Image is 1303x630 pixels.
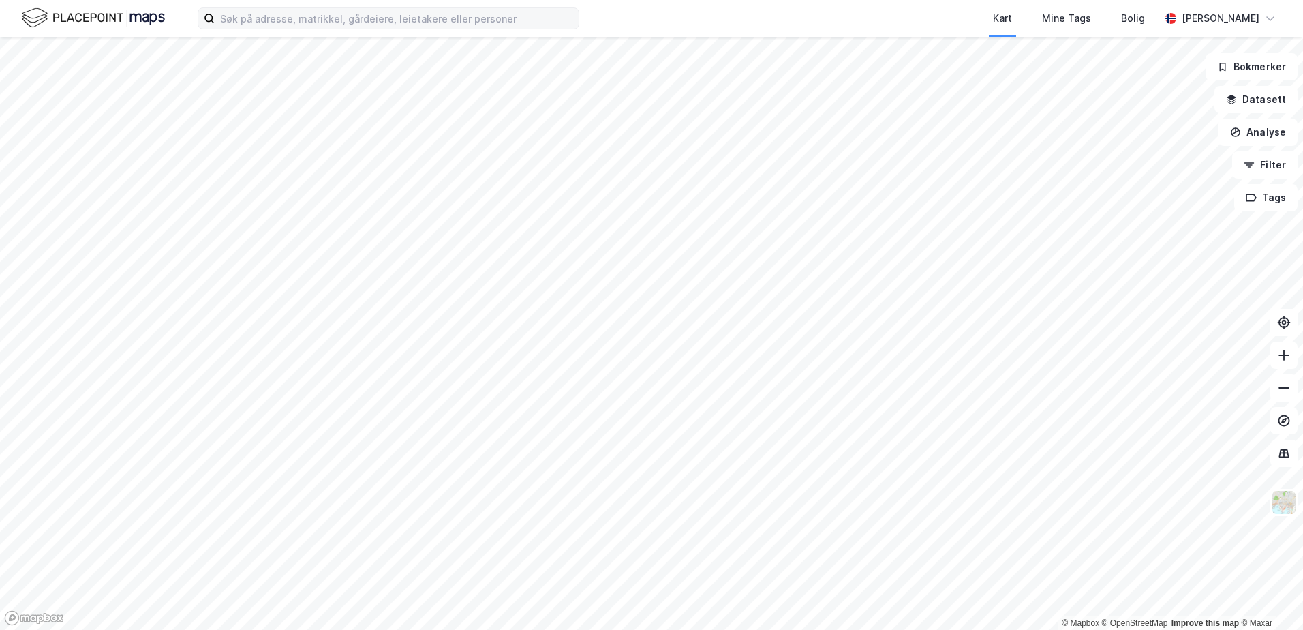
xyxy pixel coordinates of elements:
div: Kontrollprogram for chat [1235,565,1303,630]
img: Z [1271,490,1297,515]
iframe: Chat Widget [1235,565,1303,630]
div: Mine Tags [1042,10,1091,27]
div: [PERSON_NAME] [1182,10,1259,27]
a: Mapbox [1062,618,1099,628]
button: Datasett [1214,86,1298,113]
a: OpenStreetMap [1102,618,1168,628]
input: Søk på adresse, matrikkel, gårdeiere, leietakere eller personer [215,8,579,29]
div: Kart [993,10,1012,27]
button: Filter [1232,151,1298,179]
button: Analyse [1218,119,1298,146]
button: Bokmerker [1206,53,1298,80]
a: Mapbox homepage [4,610,64,626]
a: Improve this map [1171,618,1239,628]
img: logo.f888ab2527a4732fd821a326f86c7f29.svg [22,6,165,30]
div: Bolig [1121,10,1145,27]
button: Tags [1234,184,1298,211]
